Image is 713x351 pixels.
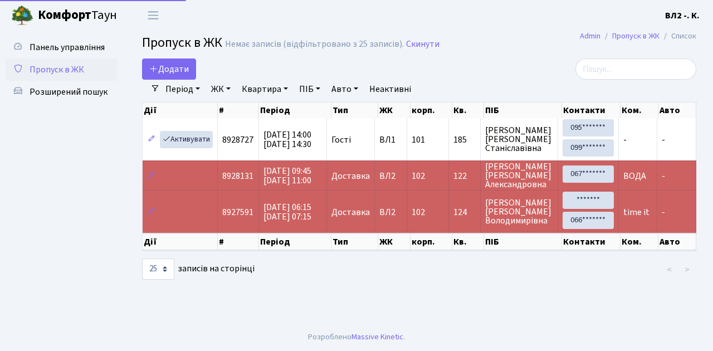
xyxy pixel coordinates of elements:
[665,9,700,22] a: ВЛ2 -. К.
[139,6,167,25] button: Переключити навігацію
[580,30,600,42] a: Admin
[142,33,222,52] span: Пропуск в ЖК
[452,103,484,118] th: Кв.
[331,172,370,181] span: Доставка
[365,80,416,99] a: Неактивні
[331,103,378,118] th: Тип
[161,80,204,99] a: Період
[259,103,331,118] th: Період
[30,41,105,53] span: Панель управління
[6,81,117,103] a: Розширений пошук
[453,172,476,181] span: 122
[327,80,363,99] a: Авто
[30,86,108,98] span: Розширений пошук
[331,208,370,217] span: Доставка
[149,63,189,75] span: Додати
[453,208,476,217] span: 124
[623,134,627,146] span: -
[562,103,621,118] th: Контакти
[6,58,117,81] a: Пропуск в ЖК
[142,259,174,280] select: записів на сторінці
[38,6,91,24] b: Комфорт
[453,135,476,144] span: 185
[142,58,196,80] a: Додати
[452,233,484,250] th: Кв.
[660,30,696,42] li: Список
[621,233,658,250] th: Ком.
[658,103,696,118] th: Авто
[485,198,553,225] span: [PERSON_NAME] [PERSON_NAME] Володимирівна
[623,170,646,182] span: ВОДА
[412,206,425,218] span: 102
[222,170,253,182] span: 8928131
[406,39,439,50] a: Скинути
[378,103,411,118] th: ЖК
[484,103,562,118] th: ПІБ
[143,233,218,250] th: Дії
[658,233,696,250] th: Авто
[379,135,402,144] span: ВЛ1
[612,30,660,42] a: Пропуск в ЖК
[6,36,117,58] a: Панель управління
[412,134,425,146] span: 101
[379,172,402,181] span: ВЛ2
[207,80,235,99] a: ЖК
[259,233,331,250] th: Період
[295,80,325,99] a: ПІБ
[308,331,405,343] div: Розроблено .
[621,103,658,118] th: Ком.
[263,201,311,223] span: [DATE] 06:15 [DATE] 07:15
[485,126,553,153] span: [PERSON_NAME] [PERSON_NAME] Станіславівна
[412,170,425,182] span: 102
[11,4,33,27] img: logo.png
[563,25,713,48] nav: breadcrumb
[263,129,311,150] span: [DATE] 14:00 [DATE] 14:30
[30,64,84,76] span: Пропуск в ЖК
[662,206,665,218] span: -
[143,103,218,118] th: Дії
[222,134,253,146] span: 8928727
[411,103,452,118] th: корп.
[379,208,402,217] span: ВЛ2
[662,170,665,182] span: -
[218,103,259,118] th: #
[142,259,255,280] label: записів на сторінці
[218,233,259,250] th: #
[225,39,404,50] div: Немає записів (відфільтровано з 25 записів).
[562,233,621,250] th: Контакти
[484,233,562,250] th: ПІБ
[411,233,452,250] th: корп.
[331,233,378,250] th: Тип
[38,6,117,25] span: Таун
[237,80,292,99] a: Квартира
[378,233,411,250] th: ЖК
[222,206,253,218] span: 8927591
[662,134,665,146] span: -
[623,206,649,218] span: time it
[351,331,403,343] a: Massive Kinetic
[160,131,213,148] a: Активувати
[485,162,553,189] span: [PERSON_NAME] [PERSON_NAME] Александровна
[263,165,311,187] span: [DATE] 09:45 [DATE] 11:00
[575,58,696,80] input: Пошук...
[331,135,351,144] span: Гості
